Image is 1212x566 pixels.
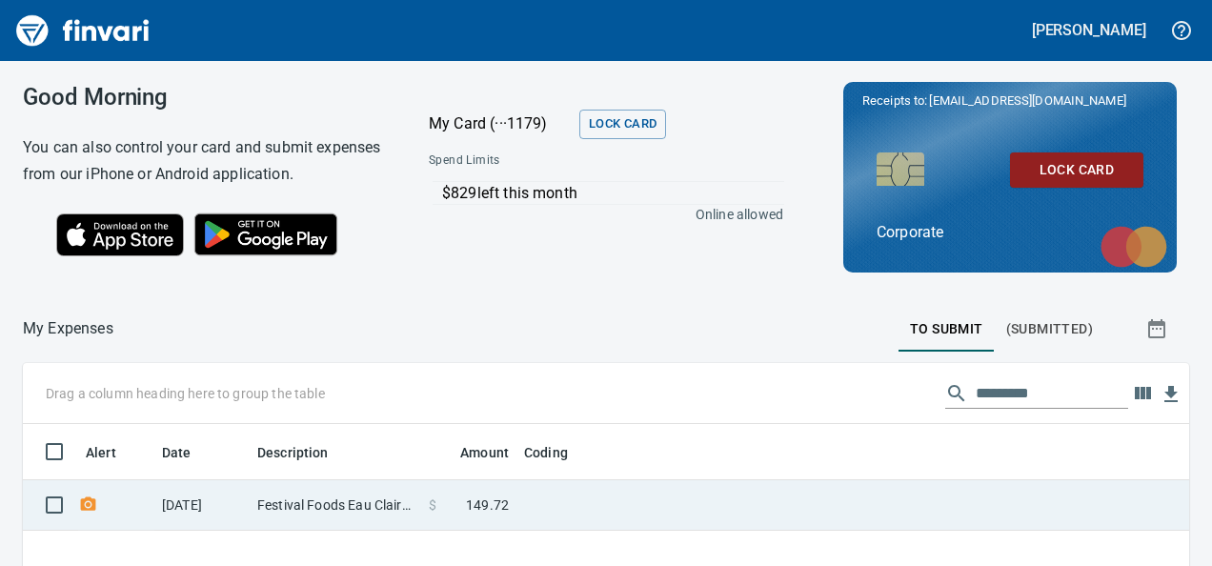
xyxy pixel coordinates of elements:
[1128,379,1157,408] button: Choose columns to display
[589,113,656,135] span: Lock Card
[1006,317,1093,341] span: (Submitted)
[429,152,639,171] span: Spend Limits
[460,441,509,464] span: Amount
[1091,216,1177,277] img: mastercard.svg
[46,384,325,403] p: Drag a column heading here to group the table
[442,182,784,205] p: $829 left this month
[162,441,216,464] span: Date
[86,441,116,464] span: Alert
[23,84,381,111] h3: Good Morning
[1010,152,1143,188] button: Lock Card
[1025,158,1128,182] span: Lock Card
[1027,15,1151,45] button: [PERSON_NAME]
[154,480,250,531] td: [DATE]
[435,441,509,464] span: Amount
[579,110,666,139] button: Lock Card
[414,205,783,224] p: Online allowed
[910,317,983,341] span: To Submit
[1157,380,1185,409] button: Download Table
[23,317,113,340] nav: breadcrumb
[927,91,1127,110] span: [EMAIL_ADDRESS][DOMAIN_NAME]
[466,495,509,515] span: 149.72
[524,441,568,464] span: Coding
[78,498,98,511] span: Receipt Required
[862,91,1158,111] p: Receipts to:
[1128,306,1189,352] button: Show transactions within a particular date range
[524,441,593,464] span: Coding
[11,8,154,53] img: Finvari
[257,441,353,464] span: Description
[23,134,381,188] h6: You can also control your card and submit expenses from our iPhone or Android application.
[23,317,113,340] p: My Expenses
[877,221,1143,244] p: Corporate
[56,213,184,256] img: Download on the App Store
[86,441,141,464] span: Alert
[257,441,329,464] span: Description
[184,203,348,266] img: Get it on Google Play
[162,441,192,464] span: Date
[1032,20,1146,40] h5: [PERSON_NAME]
[250,480,421,531] td: Festival Foods Eau Claire [GEOGRAPHIC_DATA]
[429,495,436,515] span: $
[429,112,572,135] p: My Card (···1179)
